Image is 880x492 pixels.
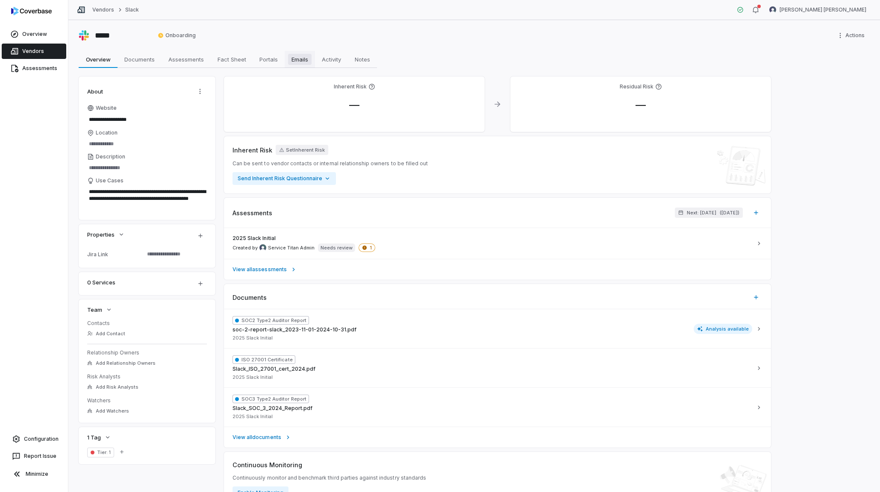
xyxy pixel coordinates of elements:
span: Emails [288,54,312,65]
a: Vendors [2,44,66,59]
textarea: Description [87,162,207,174]
span: Overview [82,54,114,65]
span: 2025 Slack Initial [233,235,276,242]
button: More actions [834,29,870,42]
span: Analysis available [694,324,753,334]
span: — [342,99,366,111]
span: About [87,88,103,95]
a: Vendors [92,6,114,13]
button: Add Contact [85,326,128,341]
button: SOC2 Type2 Auditor Reportsoc-2-report-slack_2023-11-01-2024-10-31.pdf2025 Slack InitialAnalysis a... [224,309,771,348]
button: Bastian Bartels avatar[PERSON_NAME] [PERSON_NAME] [764,3,871,16]
div: Jira Link [87,251,144,258]
span: — [629,99,653,111]
dt: Risk Analysts [87,373,207,380]
span: Add Watchers [96,408,129,414]
button: Team [85,302,115,317]
button: ISO 27001 CertificateSlack_ISO_27001_cert_2024.pdf2025 Slack Initial [224,348,771,387]
span: 2025 Slack Initial [233,335,273,341]
span: Next: [DATE] [687,210,716,216]
span: Slack_ISO_27001_cert_2024.pdf [233,366,315,372]
h4: Residual Risk [620,83,653,90]
span: SOC2 Type2 Auditor Report [233,316,309,325]
button: Minimize [3,466,65,483]
input: Website [87,114,192,126]
span: Created by [233,244,315,251]
span: Add Relationship Owners [96,360,156,366]
button: Next: [DATE]([DATE]) [675,208,743,218]
button: Actions [193,85,207,98]
span: Onboarding [158,32,196,39]
span: 2025 Slack Initial [233,374,273,381]
dt: Watchers [87,397,207,404]
span: Portals [256,54,281,65]
span: SOC3 Type2 Auditor Report [233,395,309,403]
span: ( [DATE] ) [720,210,739,216]
span: Location [96,129,118,136]
span: Description [96,153,125,160]
img: Bastian Bartels avatar [769,6,776,13]
a: View alldocuments [224,427,771,448]
dt: Contacts [87,320,207,327]
span: 2025 Slack Initial [233,413,273,420]
span: Documents [121,54,158,65]
span: 1 [108,449,111,455]
span: Add Risk Analysts [96,384,138,390]
a: 2025 Slack InitialCreated by Service Titan Admin avatarService Titan AdminNeeds review1 [224,228,771,259]
span: Continuously monitor and benchmark third parties against industry standards [233,474,426,481]
span: Activity [318,54,344,65]
span: 1 [359,243,375,252]
img: logo-D7KZi-bG.svg [11,7,52,15]
span: Assessments [233,208,272,217]
span: Continuous Monitoring [233,460,302,469]
a: View allassessments [224,259,771,280]
input: Location [87,138,207,150]
button: Properties [85,227,127,242]
span: Tier : [97,449,108,455]
span: [PERSON_NAME] [PERSON_NAME] [780,6,866,13]
span: Use Cases [96,177,124,184]
span: soc-2-report-slack_2023-11-01-2024-10-31.pdf [233,326,356,333]
span: View all assessments [233,266,287,273]
span: 1 Tag [87,433,101,441]
span: ISO 27001 Certificate [233,355,295,364]
button: SOC3 Type2 Auditor ReportSlack_SOC_3_2024_Report.pdf2025 Slack Initial [224,387,771,427]
button: SetInherent Risk [276,145,328,155]
textarea: Use Cases [87,186,207,211]
span: Website [96,105,117,111]
a: Configuration [3,431,65,447]
span: View all documents [233,434,281,441]
button: Send Inherent Risk Questionnaire [233,172,336,185]
span: Assessments [165,54,207,65]
a: Overview [2,26,66,42]
img: Service Titan Admin avatar [259,244,266,251]
h4: Inherent Risk [334,83,367,90]
p: Needs review [321,244,353,251]
span: Fact Sheet [214,54,250,65]
span: Team [87,306,102,313]
span: Inherent Risk [233,146,272,155]
span: Properties [87,231,115,238]
a: Assessments [2,61,66,76]
dt: Relationship Owners [87,349,207,356]
button: Report Issue [3,448,65,464]
span: Service Titan Admin [268,245,315,251]
span: Can be sent to vendor contacts or internal relationship owners to be filled out [233,160,428,167]
button: 1 Tag [85,430,114,445]
span: Slack_SOC_3_2024_Report.pdf [233,405,312,412]
a: Slack [125,6,139,13]
span: Documents [233,293,267,302]
span: Notes [351,54,374,65]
